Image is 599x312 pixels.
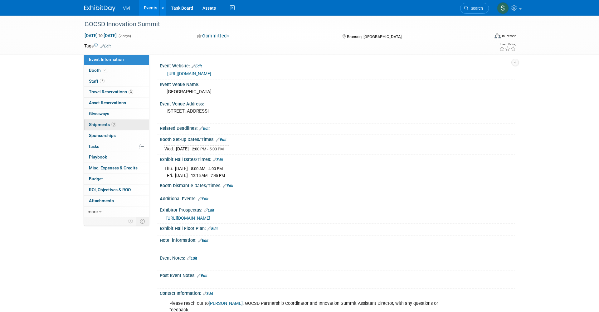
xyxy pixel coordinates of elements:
[175,172,188,178] td: [DATE]
[89,57,124,62] span: Event Information
[160,80,515,88] div: Event Venue Name:
[164,145,176,152] td: Wed.
[160,124,515,132] div: Related Deadlines:
[160,289,515,297] div: Contact Information:
[84,76,149,87] a: Staff2
[89,68,108,73] span: Booth
[160,135,515,143] div: Booth Set-up Dates/Times:
[98,33,104,38] span: to
[118,34,131,38] span: (2 days)
[499,43,516,46] div: Event Rating
[164,172,175,178] td: Fri.
[89,122,116,127] span: Shipments
[84,185,149,195] a: ROI, Objectives & ROO
[160,61,515,69] div: Event Website:
[84,119,149,130] a: Shipments3
[198,197,208,201] a: Edit
[89,165,138,170] span: Misc. Expenses & Credits
[192,64,202,68] a: Edit
[469,6,483,11] span: Search
[452,32,516,42] div: Event Format
[160,99,515,107] div: Event Venue Address:
[160,181,515,189] div: Booth Dismantle Dates/Times:
[84,207,149,217] a: more
[497,2,509,14] img: Sara Membreno
[89,111,109,116] span: Giveaways
[111,122,116,127] span: 3
[84,141,149,152] a: Tasks
[191,166,223,171] span: 8:00 AM - 4:00 PM
[164,165,175,172] td: Thu.
[88,144,99,149] span: Tasks
[125,217,136,225] td: Personalize Event Tab Strip
[167,71,211,76] a: [URL][DOMAIN_NAME]
[191,173,225,178] span: 12:15 AM - 7:45 PM
[89,133,116,138] span: Sponsorships
[192,147,224,151] span: 2:00 PM - 5:00 PM
[204,208,214,212] a: Edit
[176,145,189,152] td: [DATE]
[460,3,489,14] a: Search
[84,98,149,108] a: Asset Reservations
[89,187,131,192] span: ROI, Objectives & ROO
[160,253,515,261] div: Event Notes:
[104,68,107,72] i: Booth reservation complete
[197,274,207,278] a: Edit
[160,236,515,244] div: Hotel information:
[89,198,114,203] span: Attachments
[203,291,213,296] a: Edit
[166,216,210,221] a: [URL][DOMAIN_NAME]
[494,33,501,38] img: Format-Inperson.png
[84,196,149,206] a: Attachments
[129,90,133,94] span: 3
[89,176,103,181] span: Budget
[195,33,232,39] button: Committed
[160,224,515,232] div: Exhibit Hall Floor Plan:
[216,138,226,142] a: Edit
[187,256,197,261] a: Edit
[84,5,115,12] img: ExhibitDay
[84,174,149,184] a: Budget
[167,108,301,114] pre: [STREET_ADDRESS]
[82,19,480,30] div: GOCSD Innovation Summit
[89,79,105,84] span: Staff
[136,217,149,225] td: Toggle Event Tabs
[84,109,149,119] a: Giveaways
[160,271,515,279] div: Post Event Notes:
[84,87,149,97] a: Travel Reservations3
[84,130,149,141] a: Sponsorships
[89,89,133,94] span: Travel Reservations
[209,301,243,306] a: [PERSON_NAME]
[502,34,516,38] div: In-Person
[100,44,111,48] a: Edit
[213,158,223,162] a: Edit
[164,87,510,97] div: [GEOGRAPHIC_DATA]
[198,238,208,243] a: Edit
[123,6,130,11] span: Vivi
[84,163,149,173] a: Misc. Expenses & Credits
[223,184,233,188] a: Edit
[84,43,111,49] td: Tags
[84,65,149,76] a: Booth
[160,155,515,163] div: Exhibit Hall Dates/Times:
[160,194,515,202] div: Additional Events:
[175,165,188,172] td: [DATE]
[347,34,402,39] span: Branson, [GEOGRAPHIC_DATA]
[207,227,218,231] a: Edit
[84,152,149,163] a: Playbook
[89,100,126,105] span: Asset Reservations
[88,209,98,214] span: more
[84,33,117,38] span: [DATE] [DATE]
[89,154,107,159] span: Playbook
[160,205,515,213] div: Exhibitor Prospectus:
[84,54,149,65] a: Event Information
[199,126,210,131] a: Edit
[100,79,105,83] span: 2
